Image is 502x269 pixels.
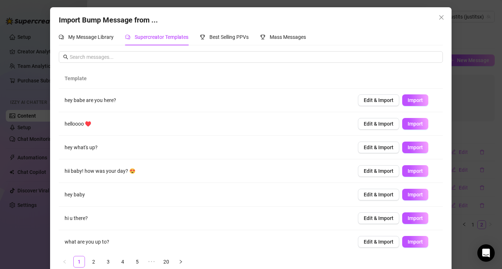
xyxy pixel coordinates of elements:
[436,15,448,20] span: Close
[59,256,70,268] li: Previous Page
[103,256,114,267] a: 3
[59,69,352,89] th: Template
[358,142,400,153] button: Edit & Import
[439,15,445,20] span: close
[403,165,429,177] button: Import
[358,212,400,224] button: Edit & Import
[59,34,64,40] span: comment
[364,97,394,103] span: Edit & Import
[408,215,423,221] span: Import
[160,256,172,268] li: 20
[59,112,352,136] td: helloooo ♥️
[125,34,130,40] span: comment
[175,256,187,268] button: right
[102,256,114,268] li: 3
[59,159,352,183] td: hii baby! how was your day? 😍
[403,142,429,153] button: Import
[59,256,70,268] button: left
[408,97,423,103] span: Import
[59,230,352,254] td: what are you up to?
[59,136,352,159] td: hey what's up?
[403,189,429,200] button: Import
[403,94,429,106] button: Import
[117,256,128,267] a: 4
[63,54,68,60] span: search
[131,256,143,268] li: 5
[408,121,423,127] span: Import
[364,121,394,127] span: Edit & Import
[408,144,423,150] span: Import
[364,239,394,245] span: Edit & Import
[88,256,99,267] a: 2
[135,34,188,40] span: Supercreator Templates
[260,34,265,40] span: trophy
[59,183,352,207] td: hey baby
[408,239,423,245] span: Import
[179,260,183,264] span: right
[477,244,495,262] div: Open Intercom Messenger
[62,260,67,264] span: left
[70,53,438,61] input: Search messages...
[358,94,400,106] button: Edit & Import
[209,34,249,40] span: Best Selling PPVs
[408,192,423,197] span: Import
[59,207,352,230] td: hi u there?
[358,165,400,177] button: Edit & Import
[200,34,205,40] span: trophy
[364,192,394,197] span: Edit & Import
[161,256,172,267] a: 20
[175,256,187,268] li: Next Page
[59,89,352,112] td: hey babe are you here?
[403,236,429,248] button: Import
[364,168,394,174] span: Edit & Import
[132,256,143,267] a: 5
[74,256,85,267] a: 1
[146,256,158,268] span: •••
[436,12,448,23] button: Close
[270,34,306,40] span: Mass Messages
[358,118,400,130] button: Edit & Import
[364,144,394,150] span: Edit & Import
[408,168,423,174] span: Import
[68,34,114,40] span: My Message Library
[59,16,158,24] span: Import Bump Message from ...
[403,118,429,130] button: Import
[364,215,394,221] span: Edit & Import
[73,256,85,268] li: 1
[358,189,400,200] button: Edit & Import
[403,212,429,224] button: Import
[146,256,158,268] li: Next 5 Pages
[358,236,400,248] button: Edit & Import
